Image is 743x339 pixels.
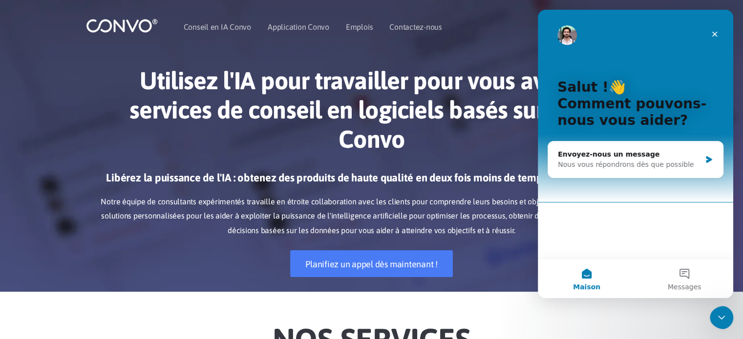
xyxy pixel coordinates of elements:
iframe: Chat en direct par interphone [710,306,740,329]
font: Notre équipe de consultants expérimentés travaille en étroite collaboration avec les clients pour... [101,197,642,235]
a: Contactez-nous [389,23,442,31]
a: Planifiez un appel dès maintenant ! [290,250,453,277]
font: Conseil en IA Convo [184,22,251,31]
font: Contactez-nous [389,22,442,31]
font: Emplois [346,22,373,31]
a: Application Convo [268,23,329,31]
a: Emplois [346,23,373,31]
img: logo_1.png [86,18,158,33]
iframe: Chat en direct par interphone [538,10,733,298]
font: Utilisez l'IA pour travailler pour vous avec les services de conseil en logiciels basés sur l'IA ... [129,66,614,153]
a: Conseil en IA Convo [184,23,251,31]
font: Planifiez un appel dès maintenant ! [305,259,438,269]
font: Libérez la puissance de l'IA : obtenez des produits de haute qualité en deux fois moins de temps ... [106,171,637,184]
font: Application Convo [268,22,329,31]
